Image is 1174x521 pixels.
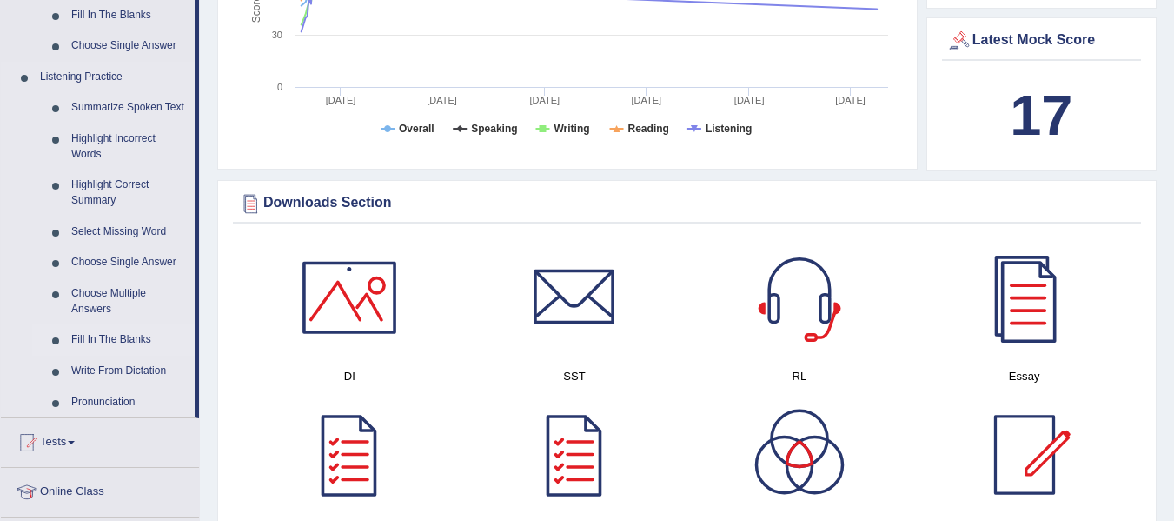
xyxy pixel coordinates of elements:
[1,468,199,511] a: Online Class
[920,367,1128,385] h4: Essay
[471,123,517,135] tspan: Speaking
[706,123,752,135] tspan: Listening
[471,367,679,385] h4: SST
[946,28,1137,54] div: Latest Mock Score
[63,217,195,248] a: Select Missing Word
[246,367,454,385] h4: DI
[63,170,195,216] a: Highlight Correct Summary
[529,95,560,105] tspan: [DATE]
[272,30,282,40] text: 30
[63,124,195,170] a: Highlight Incorrect Words
[427,95,457,105] tspan: [DATE]
[63,30,195,62] a: Choose Single Answer
[237,190,1137,217] div: Downloads Section
[554,123,589,135] tspan: Writing
[63,247,195,278] a: Choose Single Answer
[696,367,904,385] h4: RL
[63,278,195,324] a: Choose Multiple Answers
[63,92,195,124] a: Summarize Spoken Text
[1,418,199,462] a: Tests
[63,324,195,356] a: Fill In The Blanks
[63,387,195,418] a: Pronunciation
[326,95,356,105] tspan: [DATE]
[632,95,662,105] tspan: [DATE]
[1010,83,1072,147] b: 17
[734,95,765,105] tspan: [DATE]
[277,82,282,92] text: 0
[835,95,866,105] tspan: [DATE]
[399,123,434,135] tspan: Overall
[63,356,195,387] a: Write From Dictation
[628,123,669,135] tspan: Reading
[32,62,195,93] a: Listening Practice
